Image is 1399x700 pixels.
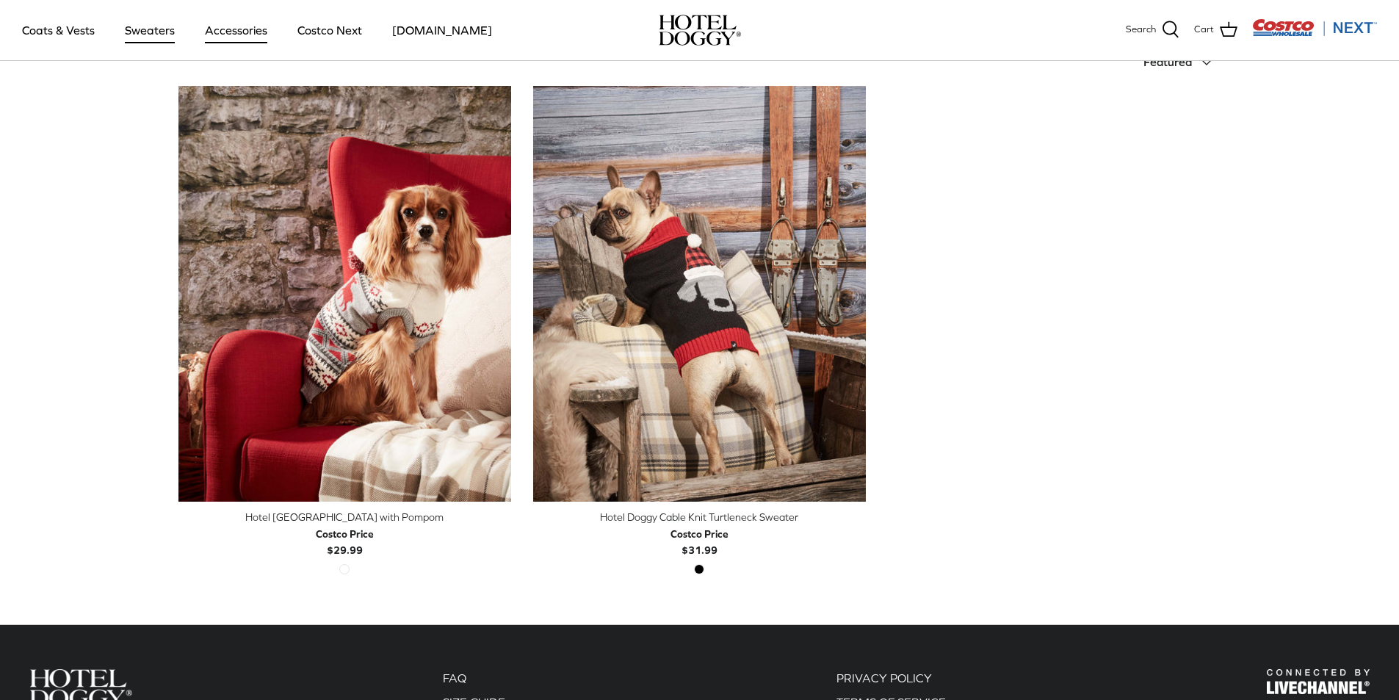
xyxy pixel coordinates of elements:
[1126,21,1179,40] a: Search
[1252,18,1377,37] img: Costco Next
[178,509,511,558] a: Hotel [GEOGRAPHIC_DATA] with Pompom Costco Price$29.99
[1194,22,1214,37] span: Cart
[1194,21,1237,40] a: Cart
[659,15,741,46] img: hoteldoggycom
[1143,46,1221,79] button: Featured
[178,509,511,525] div: Hotel [GEOGRAPHIC_DATA] with Pompom
[178,86,511,502] a: Hotel Doggy Fair Isle Sweater with Pompom
[533,509,866,525] div: Hotel Doggy Cable Knit Turtleneck Sweater
[1126,22,1156,37] span: Search
[533,86,866,502] a: Hotel Doggy Cable Knit Turtleneck Sweater
[1143,55,1192,68] span: Featured
[1267,669,1370,695] img: Hotel Doggy Costco Next
[533,509,866,558] a: Hotel Doggy Cable Knit Turtleneck Sweater Costco Price$31.99
[443,671,466,685] a: FAQ
[316,526,374,542] div: Costco Price
[1252,28,1377,39] a: Visit Costco Next
[379,5,505,55] a: [DOMAIN_NAME]
[192,5,281,55] a: Accessories
[284,5,375,55] a: Costco Next
[836,671,932,685] a: PRIVACY POLICY
[316,526,374,556] b: $29.99
[112,5,188,55] a: Sweaters
[670,526,729,542] div: Costco Price
[9,5,108,55] a: Coats & Vests
[659,15,741,46] a: hoteldoggy.com hoteldoggycom
[670,526,729,556] b: $31.99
